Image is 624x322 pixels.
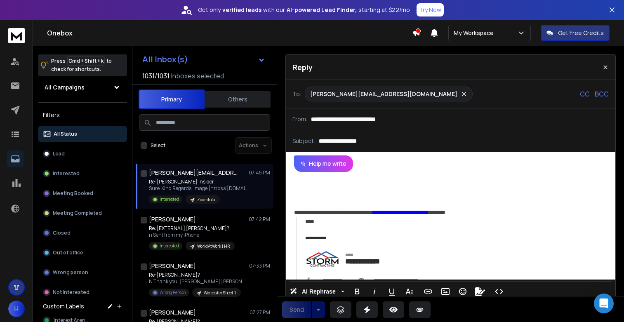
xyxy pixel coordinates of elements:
p: Closed [53,230,71,236]
p: 07:27 PM [250,309,270,316]
strong: AI-powered Lead Finder, [287,6,357,14]
button: Meeting Completed [38,205,127,221]
button: Underline (⌘U) [384,283,400,300]
p: 07:33 PM [249,263,270,269]
p: All Status [54,131,77,137]
p: Subject: [292,137,316,145]
p: CC [580,89,590,99]
p: Out of office [53,249,83,256]
button: Others [205,90,271,108]
button: All Status [38,126,127,142]
button: All Campaigns [38,79,127,96]
p: Re: [EXTERNAL] [PERSON_NAME]? [149,225,235,232]
p: Reply [292,61,313,73]
span: 1031 / 1031 [142,71,170,81]
button: Italic (⌘I) [367,283,382,300]
p: ZoomInfo [197,197,215,203]
p: From: [292,115,308,123]
p: Try Now [419,6,441,14]
h1: Onebox [47,28,412,38]
p: Re: [PERSON_NAME] insider [149,179,248,185]
button: Get Free Credits [541,25,610,41]
button: Not Interested [38,284,127,301]
button: Out of office [38,244,127,261]
button: Insert Image (⌘P) [438,283,453,300]
h1: [PERSON_NAME] [149,308,196,317]
button: Lead [38,146,127,162]
p: Wrong Person [160,289,186,296]
button: Closed [38,225,127,241]
button: Help me write [294,155,353,172]
p: Meeting Booked [53,190,93,197]
button: Code View [491,283,507,300]
p: Press to check for shortcuts. [51,57,112,73]
button: Emoticons [455,283,471,300]
strong: verified leads [222,6,261,14]
p: Get Free Credits [558,29,604,37]
button: Wrong person [38,264,127,281]
p: Sure Kind Regards, image [https://[DOMAIN_NAME]/310e0ee4-01be-4314-9e94-9aff2987beb3/-/resize/194... [149,185,248,192]
p: Worcester Sheet 1 [204,290,236,296]
h3: Custom Labels [43,302,84,310]
h1: [PERSON_NAME] [149,262,196,270]
button: Primary [139,89,205,109]
p: To: [292,90,301,98]
h3: Inboxes selected [171,71,224,81]
button: AI Rephrase [288,283,346,300]
p: Get only with our starting at $22/mo [198,6,410,14]
span: Cmd + Shift + k [67,56,105,66]
button: More Text [401,283,417,300]
span: AI Rephrase [300,288,337,295]
h1: All Inbox(s) [142,55,188,63]
button: Meeting Booked [38,185,127,202]
p: Interested [53,170,80,177]
img: logo [8,28,25,43]
p: BCC [595,89,609,99]
p: Lead [53,150,65,157]
p: N Thank you, [PERSON_NAME] [PERSON_NAME] [149,278,248,285]
h1: All Campaigns [45,83,85,92]
p: Wrong person [53,269,88,276]
p: Meeting Completed [53,210,102,216]
button: Signature [472,283,488,300]
button: Bold (⌘B) [349,283,365,300]
button: H [8,301,25,317]
button: Insert Link (⌘K) [420,283,436,300]
p: WorldAtWork | HR [197,243,230,249]
p: Interested [160,196,179,202]
p: 07:42 PM [249,216,270,223]
p: Re: [PERSON_NAME]? [149,272,248,278]
p: Interested [160,243,179,249]
p: 07:45 PM [249,169,270,176]
h1: [PERSON_NAME] [149,215,196,223]
p: n Sent from my iPhone [149,232,235,238]
label: Select [151,142,165,149]
p: [PERSON_NAME][EMAIL_ADDRESS][DOMAIN_NAME] [310,90,457,98]
h1: [PERSON_NAME][EMAIL_ADDRESS][DOMAIN_NAME] [149,169,240,177]
button: Interested [38,165,127,182]
h3: Filters [38,109,127,121]
button: All Inbox(s) [136,51,272,68]
button: Try Now [417,3,444,16]
div: Open Intercom Messenger [594,294,614,313]
p: My Workspace [454,29,497,37]
p: Not Interested [53,289,89,296]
